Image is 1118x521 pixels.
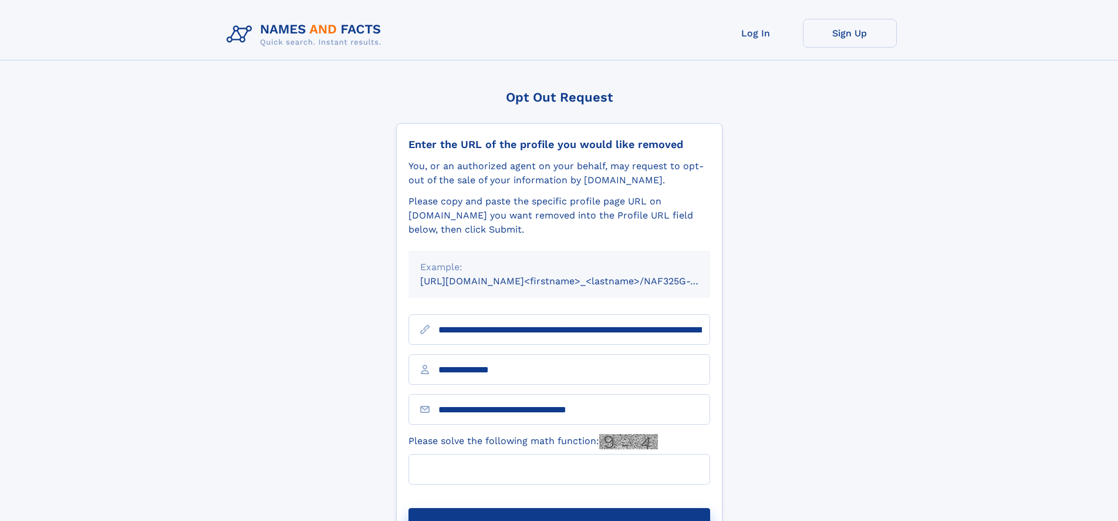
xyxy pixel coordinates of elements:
[408,434,658,449] label: Please solve the following math function:
[803,19,897,48] a: Sign Up
[396,90,722,105] div: Opt Out Request
[222,19,391,51] img: Logo Names and Facts
[420,260,698,274] div: Example:
[408,159,710,187] div: You, or an authorized agent on your behalf, may request to opt-out of the sale of your informatio...
[709,19,803,48] a: Log In
[408,138,710,151] div: Enter the URL of the profile you would like removed
[408,194,710,237] div: Please copy and paste the specific profile page URL on [DOMAIN_NAME] you want removed into the Pr...
[420,275,732,287] small: [URL][DOMAIN_NAME]<firstname>_<lastname>/NAF325G-xxxxxxxx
